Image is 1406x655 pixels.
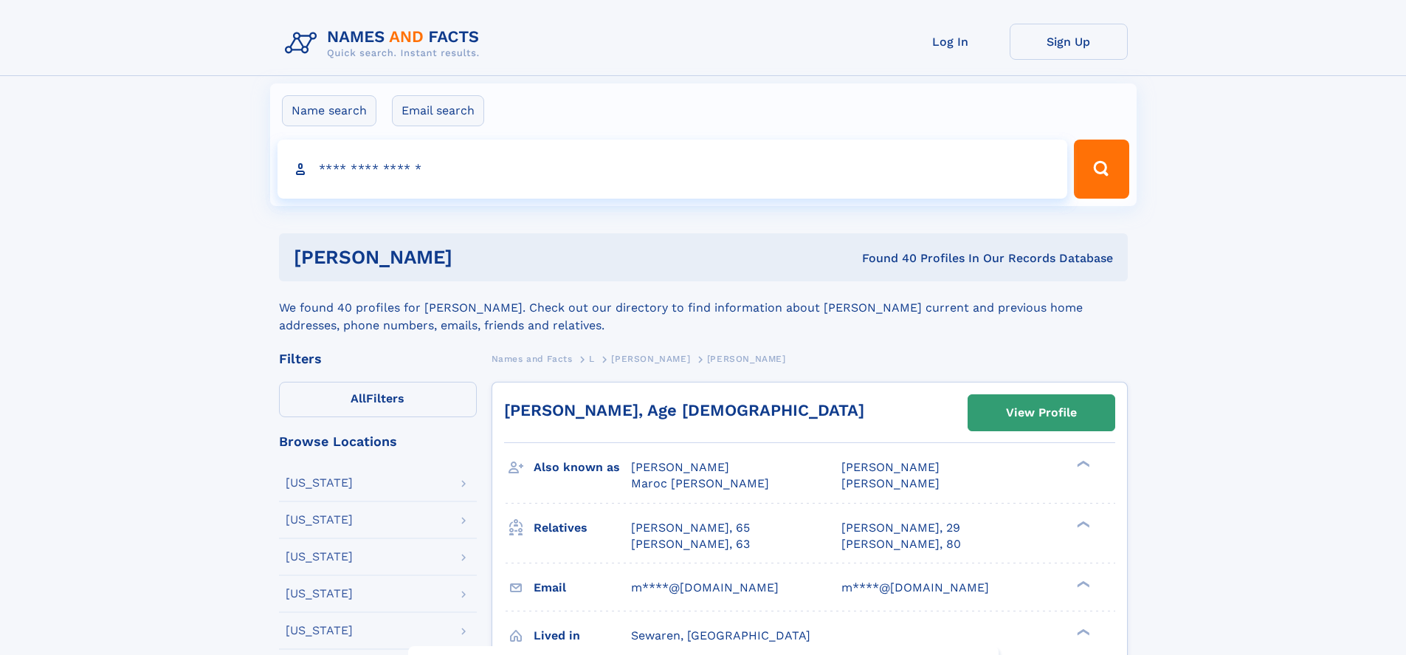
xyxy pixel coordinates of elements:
[392,95,484,126] label: Email search
[611,349,690,368] a: [PERSON_NAME]
[286,551,353,563] div: [US_STATE]
[351,391,366,405] span: All
[294,248,658,267] h1: [PERSON_NAME]
[279,352,477,366] div: Filters
[504,401,864,419] a: [PERSON_NAME], Age [DEMOGRAPHIC_DATA]
[1010,24,1128,60] a: Sign Up
[492,349,573,368] a: Names and Facts
[534,515,631,541] h3: Relatives
[968,395,1114,431] a: View Profile
[1073,579,1091,589] div: ❯
[286,514,353,526] div: [US_STATE]
[278,140,1068,199] input: search input
[286,477,353,489] div: [US_STATE]
[534,575,631,600] h3: Email
[1006,396,1077,430] div: View Profile
[279,281,1128,335] div: We found 40 profiles for [PERSON_NAME]. Check out our directory to find information about [PERSON...
[279,24,492,64] img: Logo Names and Facts
[657,250,1113,267] div: Found 40 Profiles In Our Records Database
[892,24,1010,60] a: Log In
[631,460,729,474] span: [PERSON_NAME]
[279,382,477,417] label: Filters
[841,520,960,536] a: [PERSON_NAME], 29
[534,623,631,648] h3: Lived in
[841,460,940,474] span: [PERSON_NAME]
[279,435,477,448] div: Browse Locations
[631,520,750,536] a: [PERSON_NAME], 65
[631,536,750,552] a: [PERSON_NAME], 63
[631,628,810,642] span: Sewaren, [GEOGRAPHIC_DATA]
[286,625,353,637] div: [US_STATE]
[282,95,376,126] label: Name search
[611,354,690,364] span: [PERSON_NAME]
[534,455,631,480] h3: Also known as
[631,476,769,490] span: Maroc [PERSON_NAME]
[286,588,353,600] div: [US_STATE]
[589,354,595,364] span: L
[707,354,786,364] span: [PERSON_NAME]
[589,349,595,368] a: L
[841,476,940,490] span: [PERSON_NAME]
[1073,459,1091,469] div: ❯
[1074,140,1128,199] button: Search Button
[1073,627,1091,637] div: ❯
[841,536,961,552] a: [PERSON_NAME], 80
[1073,519,1091,529] div: ❯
